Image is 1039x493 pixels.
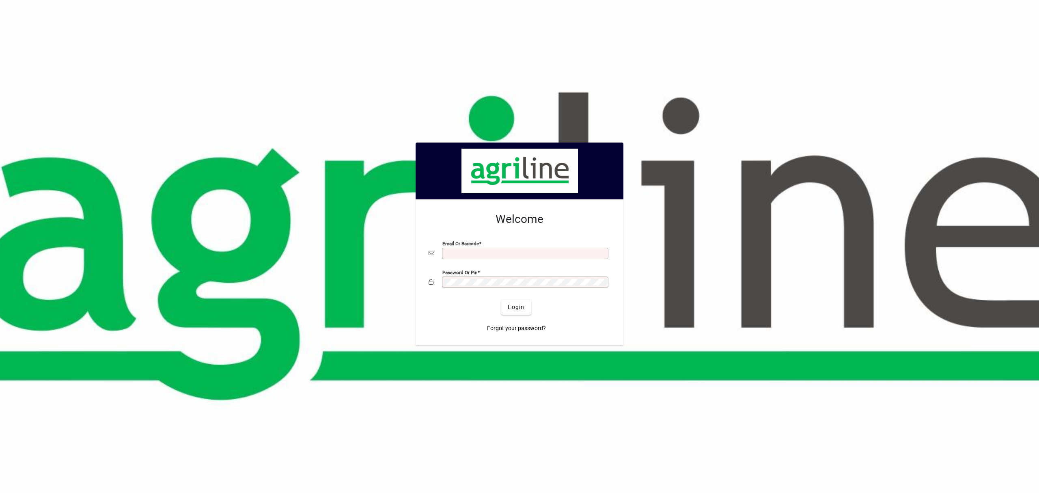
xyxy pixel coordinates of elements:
span: Forgot your password? [487,324,546,333]
mat-label: Email or Barcode [442,240,479,246]
span: Login [508,303,524,311]
button: Login [501,300,531,315]
h2: Welcome [429,212,610,226]
a: Forgot your password? [484,321,549,336]
mat-label: Password or Pin [442,269,477,275]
